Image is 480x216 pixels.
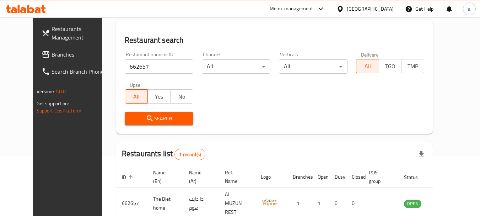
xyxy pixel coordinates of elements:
span: 1.0.0 [55,87,66,96]
span: Status [404,173,427,181]
button: TGO [379,59,402,73]
a: Search Branch Phone [36,63,113,80]
th: Branches [287,166,312,188]
button: TMP [401,59,424,73]
div: OPEN [404,200,421,208]
th: Open [312,166,329,188]
span: Search [130,114,188,123]
button: No [170,89,193,104]
span: Get support on: [37,99,69,108]
div: [GEOGRAPHIC_DATA] [347,5,394,13]
span: Ref. Name [225,168,247,185]
span: Search Branch Phone [52,67,108,76]
label: Upsell [130,82,143,87]
button: Search [125,112,193,125]
button: All [125,89,148,104]
span: TGO [382,61,399,72]
span: POS group [369,168,390,185]
div: Total records count [174,149,205,160]
th: Logo [255,166,287,188]
button: All [356,59,379,73]
div: All [202,59,270,74]
span: Restaurants Management [52,25,108,42]
span: Branches [52,50,108,59]
div: Export file [413,146,430,163]
span: 1 record(s) [175,151,205,158]
a: Branches [36,46,113,63]
span: Name (En) [153,168,175,185]
div: Menu-management [270,5,313,13]
label: Delivery [361,52,379,57]
input: Search for restaurant name or ID.. [125,59,193,74]
img: The Diet home [261,193,279,211]
span: OPEN [404,200,421,208]
span: ID [122,173,135,181]
span: Version: [37,87,54,96]
h2: Restaurant search [125,35,425,46]
span: Name (Ar) [189,168,211,185]
h2: Restaurants list [122,148,205,160]
span: All [359,61,376,72]
a: Restaurants Management [36,20,113,46]
span: TMP [404,61,421,72]
th: Busy [329,166,346,188]
span: No [173,91,190,102]
a: Support.OpsPlatform [37,106,82,115]
th: Closed [346,166,363,188]
div: All [279,59,347,74]
button: Yes [147,89,171,104]
span: Yes [151,91,168,102]
span: All [128,91,145,102]
span: a [468,5,470,13]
